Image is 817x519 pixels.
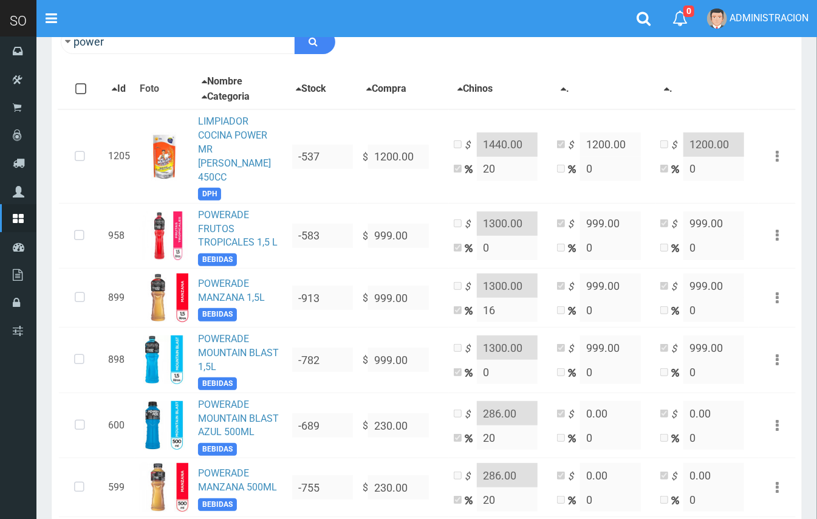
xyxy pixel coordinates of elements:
[140,463,188,512] img: ...
[103,393,135,458] td: 600
[465,342,477,356] i: $
[660,81,676,97] button: .
[557,81,573,97] button: .
[358,328,449,393] td: $
[103,328,135,393] td: 898
[671,408,683,422] i: $
[454,81,496,97] button: Chinos
[358,458,449,517] td: $
[198,467,277,493] a: POWERADE MANZANA 500ML
[103,269,135,328] td: 899
[198,377,237,390] span: BEBIDAS
[140,211,188,260] img: ...
[198,89,253,105] button: Categoria
[568,218,580,232] i: $
[135,69,193,110] th: Foto
[568,408,580,422] i: $
[358,393,449,458] td: $
[198,188,221,201] span: DPH
[671,470,683,484] i: $
[198,308,237,321] span: BEBIDAS
[198,399,279,438] a: POWERADE MOUNTAIN BLAST AZUL 500ML
[151,132,177,181] img: ...
[568,139,580,153] i: $
[465,139,477,153] i: $
[568,342,580,356] i: $
[465,280,477,294] i: $
[103,458,135,517] td: 599
[465,470,477,484] i: $
[198,498,237,511] span: BEBIDAS
[707,9,727,29] img: User Image
[140,273,188,322] img: ...
[671,280,683,294] i: $
[198,443,237,456] span: BEBIDAS
[198,333,279,373] a: POWERADE MOUNTAIN BLAST 1,5L
[143,335,184,384] img: ...
[198,74,246,89] button: Nombre
[671,342,683,356] i: $
[143,401,185,450] img: ...
[730,12,808,24] span: ADMINISTRACION
[198,253,237,266] span: BEBIDAS
[108,81,129,97] button: Id
[61,30,295,54] input: Ingrese su busqueda
[465,408,477,422] i: $
[671,218,683,232] i: $
[671,139,683,153] i: $
[358,203,449,269] td: $
[198,209,278,249] a: POWERADE FRUTOS TROPICALES 1,5 L
[292,81,330,97] button: Stock
[363,81,410,97] button: Compra
[103,203,135,269] td: 958
[198,115,271,182] a: LIMPIADOR COCINA POWER MR [PERSON_NAME] 450CC
[568,470,580,484] i: $
[358,109,449,203] td: $
[683,5,694,17] span: 0
[568,280,580,294] i: $
[465,218,477,232] i: $
[198,278,265,303] a: POWERADE MANZANA 1,5L
[358,269,449,328] td: $
[103,109,135,203] td: 1205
